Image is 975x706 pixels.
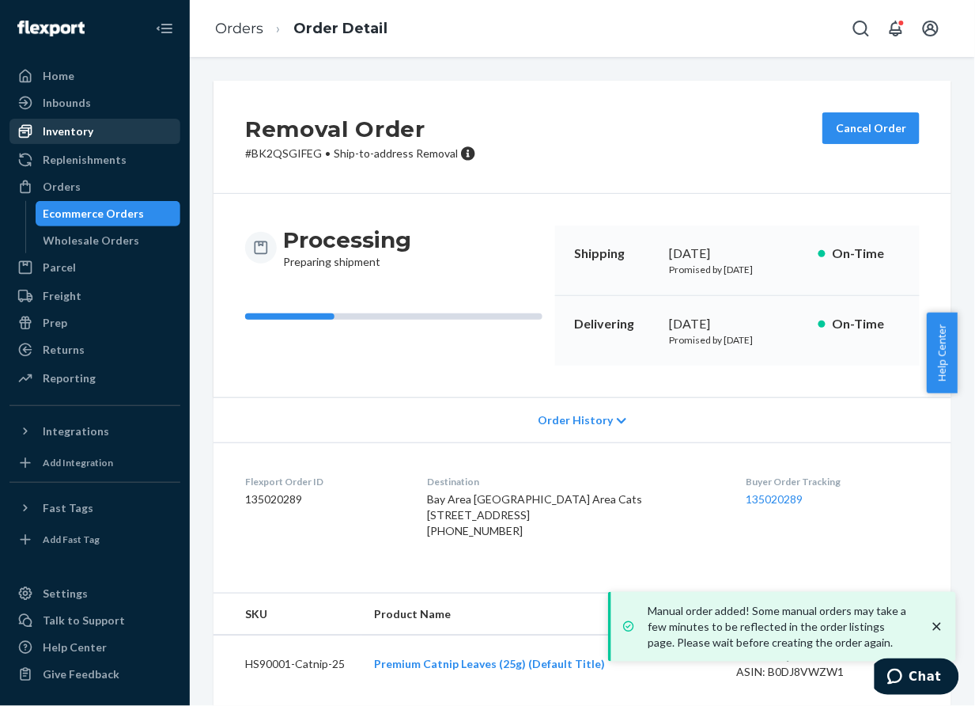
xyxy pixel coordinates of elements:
dt: Buyer Order Tracking [746,475,920,488]
a: Reporting [9,366,180,391]
a: Freight [9,283,180,309]
a: Premium Catnip Leaves (25g) (Default Title) [374,657,605,670]
div: [DATE] [669,315,806,333]
button: Close Navigation [149,13,180,44]
span: Ship-to-address Removal [334,146,458,160]
iframe: Opens a widget where you can chat to one of our agents [875,659,959,698]
div: Inbounds [43,95,91,111]
button: Talk to Support [9,608,180,633]
div: Add Integration [43,456,113,469]
button: Cancel Order [822,112,920,144]
img: Flexport logo [17,21,85,36]
div: ASIN: B0DJ8VWZW1 [737,664,874,680]
div: Help Center [43,640,107,655]
a: Add Integration [9,450,180,476]
p: Promised by [DATE] [669,263,806,276]
a: Parcel [9,255,180,280]
div: Ecommerce Orders [43,206,145,222]
button: Help Center [927,313,958,393]
div: Add Fast Tag [43,533,100,546]
div: Inventory [43,123,93,139]
h2: Removal Order [245,112,476,146]
a: Wholesale Orders [36,228,181,253]
a: Inbounds [9,90,180,116]
div: Freight [43,288,81,304]
dd: 135020289 [245,492,402,507]
div: Fast Tags [43,500,93,516]
div: [PHONE_NUMBER] [427,523,720,539]
div: Talk to Support [43,613,125,628]
button: Give Feedback [9,662,180,687]
div: Integrations [43,423,109,439]
p: On-Time [832,245,901,263]
button: Fast Tags [9,495,180,521]
div: Give Feedback [43,666,119,682]
div: Returns [43,342,85,358]
a: Ecommerce Orders [36,201,181,226]
p: Shipping [574,245,656,263]
div: Replenishments [43,152,127,168]
p: # BK2QSGIFEG [245,146,476,161]
div: Reporting [43,370,96,386]
a: Replenishments [9,147,180,173]
dt: Flexport Order ID [245,475,402,488]
div: Parcel [43,260,76,275]
p: Manual order added! Some manual orders may take a few minutes to be reflected in the order listin... [648,603,913,651]
div: Prep [43,315,67,331]
a: Order Detail [293,20,387,37]
span: Bay Area [GEOGRAPHIC_DATA] Area Cats [STREET_ADDRESS] [427,492,642,522]
a: Inventory [9,119,180,144]
div: Orders [43,179,81,195]
div: [DATE] [669,245,806,263]
a: Orders [9,174,180,199]
span: • [325,146,331,160]
svg: close toast [929,619,945,635]
div: Settings [43,586,88,602]
p: Promised by [DATE] [669,333,806,347]
a: Orders [215,20,263,37]
th: Product Name [361,594,724,636]
dt: Destination [427,475,720,488]
th: SKU [214,594,361,636]
div: Preparing shipment [283,226,411,270]
a: 135020289 [746,492,803,506]
span: Order History [538,412,613,428]
a: Settings [9,581,180,606]
a: Returns [9,337,180,362]
a: Prep [9,310,180,336]
p: Delivering [574,315,656,333]
div: Wholesale Orders [43,233,140,249]
ol: breadcrumbs [202,6,400,52]
h3: Processing [283,226,411,254]
button: Open Search Box [845,13,877,44]
a: Help Center [9,635,180,660]
button: Open account menu [915,13,947,44]
td: HS90001-Catnip-25 [214,636,361,693]
button: Integrations [9,419,180,444]
button: Open notifications [880,13,912,44]
div: Home [43,68,74,84]
a: Home [9,63,180,89]
a: Add Fast Tag [9,527,180,552]
p: On-Time [832,315,901,333]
